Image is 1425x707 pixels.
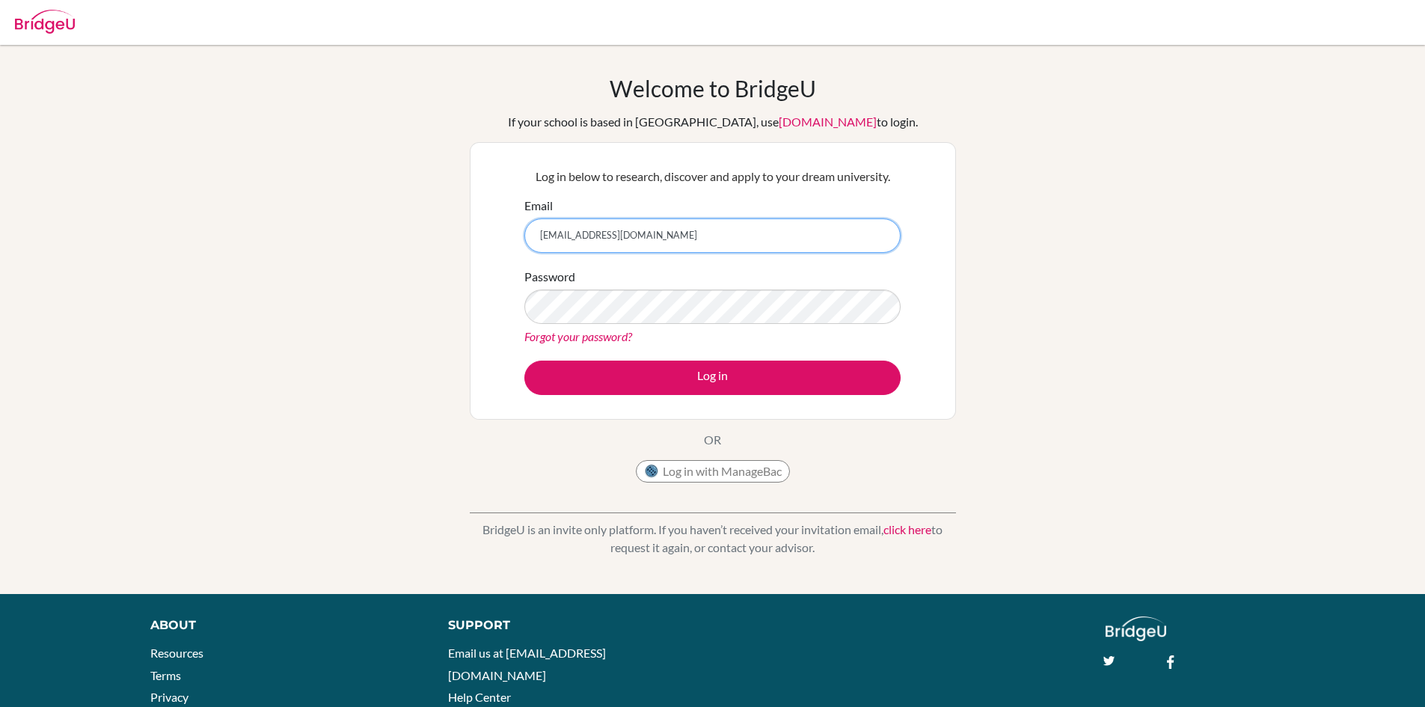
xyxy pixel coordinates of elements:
a: Help Center [448,690,511,704]
a: click here [883,522,931,536]
p: BridgeU is an invite only platform. If you haven’t received your invitation email, to request it ... [470,521,956,557]
div: Support [448,616,695,634]
p: Log in below to research, discover and apply to your dream university. [524,168,901,186]
div: If your school is based in [GEOGRAPHIC_DATA], use to login. [508,113,918,131]
a: Forgot your password? [524,329,632,343]
a: [DOMAIN_NAME] [779,114,877,129]
img: Bridge-U [15,10,75,34]
div: About [150,616,414,634]
p: OR [704,431,721,449]
a: Email us at [EMAIL_ADDRESS][DOMAIN_NAME] [448,646,606,682]
button: Log in with ManageBac [636,460,790,483]
label: Email [524,197,553,215]
a: Resources [150,646,203,660]
a: Terms [150,668,181,682]
a: Privacy [150,690,189,704]
h1: Welcome to BridgeU [610,75,816,102]
button: Log in [524,361,901,395]
label: Password [524,268,575,286]
img: logo_white@2x-f4f0deed5e89b7ecb1c2cc34c3e3d731f90f0f143d5ea2071677605dd97b5244.png [1106,616,1166,641]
